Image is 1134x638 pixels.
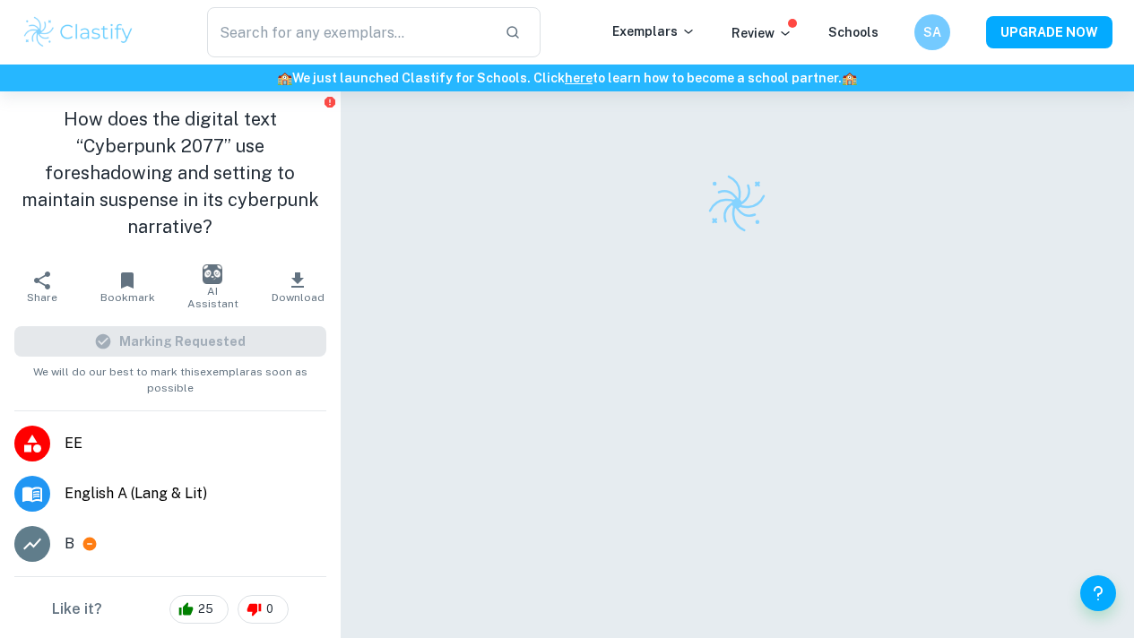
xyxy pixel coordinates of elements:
a: Schools [828,25,879,39]
span: AI Assistant [181,285,245,310]
p: B [65,533,74,555]
span: We will do our best to mark this exemplar as soon as possible [14,357,326,396]
button: Report issue [324,95,337,108]
h6: SA [922,22,943,42]
span: Bookmark [100,291,155,304]
div: 0 [238,595,289,624]
h6: We just launched Clastify for Schools. Click to learn how to become a school partner. [4,68,1130,88]
img: AI Assistant [203,264,222,284]
p: Exemplars [612,22,696,41]
span: 🏫 [277,71,292,85]
p: Review [731,23,792,43]
span: 🏫 [842,71,857,85]
span: Share [27,291,57,304]
span: Download [272,291,325,304]
h1: How does the digital text “Cyberpunk 2077” use foreshadowing and setting to maintain suspense in ... [14,106,326,240]
button: AI Assistant [170,262,255,312]
button: SA [914,14,950,50]
button: Bookmark [85,262,170,312]
div: 25 [169,595,229,624]
a: here [565,71,593,85]
span: English A (Lang & Lit) [65,483,326,504]
button: UPGRADE NOW [986,16,1112,48]
span: 25 [188,600,223,618]
button: Download [255,262,341,312]
span: 0 [256,600,283,618]
h6: Like it? [52,599,102,620]
img: Clastify logo [22,14,135,50]
button: Help and Feedback [1080,575,1116,611]
img: Clastify logo [706,172,768,235]
input: Search for any exemplars... [207,7,490,57]
span: EE [65,433,326,454]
